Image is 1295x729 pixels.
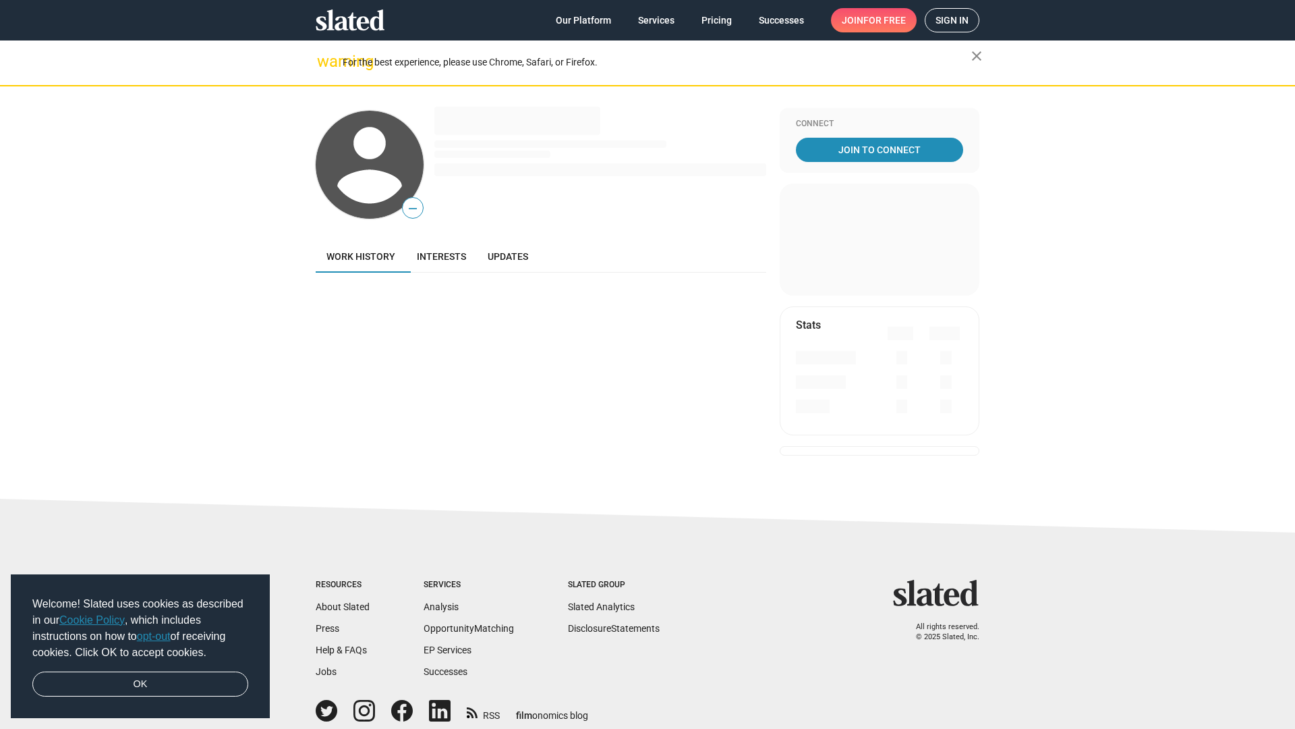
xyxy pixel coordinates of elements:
[59,614,125,626] a: Cookie Policy
[488,251,528,262] span: Updates
[568,580,660,591] div: Slated Group
[936,9,969,32] span: Sign in
[831,8,917,32] a: Joinfor free
[137,630,171,642] a: opt-out
[902,622,979,642] p: All rights reserved. © 2025 Slated, Inc.
[863,8,906,32] span: for free
[32,596,248,661] span: Welcome! Slated uses cookies as described in our , which includes instructions on how to of recei...
[316,580,370,591] div: Resources
[316,601,370,612] a: About Slated
[424,623,514,634] a: OpportunityMatching
[759,8,804,32] span: Successes
[701,8,732,32] span: Pricing
[796,318,821,332] mat-card-title: Stats
[11,574,270,719] div: cookieconsent
[556,8,611,32] span: Our Platform
[516,699,588,722] a: filmonomics blog
[969,48,985,64] mat-icon: close
[403,200,423,217] span: —
[516,710,532,721] span: film
[627,8,685,32] a: Services
[424,601,459,612] a: Analysis
[568,623,660,634] a: DisclosureStatements
[316,623,339,634] a: Press
[796,119,963,130] div: Connect
[424,666,467,677] a: Successes
[417,251,466,262] span: Interests
[748,8,815,32] a: Successes
[638,8,674,32] span: Services
[691,8,743,32] a: Pricing
[32,672,248,697] a: dismiss cookie message
[316,240,406,273] a: Work history
[424,580,514,591] div: Services
[799,138,960,162] span: Join To Connect
[568,601,635,612] a: Slated Analytics
[925,8,979,32] a: Sign in
[326,251,395,262] span: Work history
[343,53,971,72] div: For the best experience, please use Chrome, Safari, or Firefox.
[545,8,622,32] a: Our Platform
[316,666,337,677] a: Jobs
[477,240,539,273] a: Updates
[796,138,963,162] a: Join To Connect
[406,240,477,273] a: Interests
[467,701,500,722] a: RSS
[842,8,906,32] span: Join
[317,53,333,70] mat-icon: warning
[424,645,471,655] a: EP Services
[316,645,367,655] a: Help & FAQs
